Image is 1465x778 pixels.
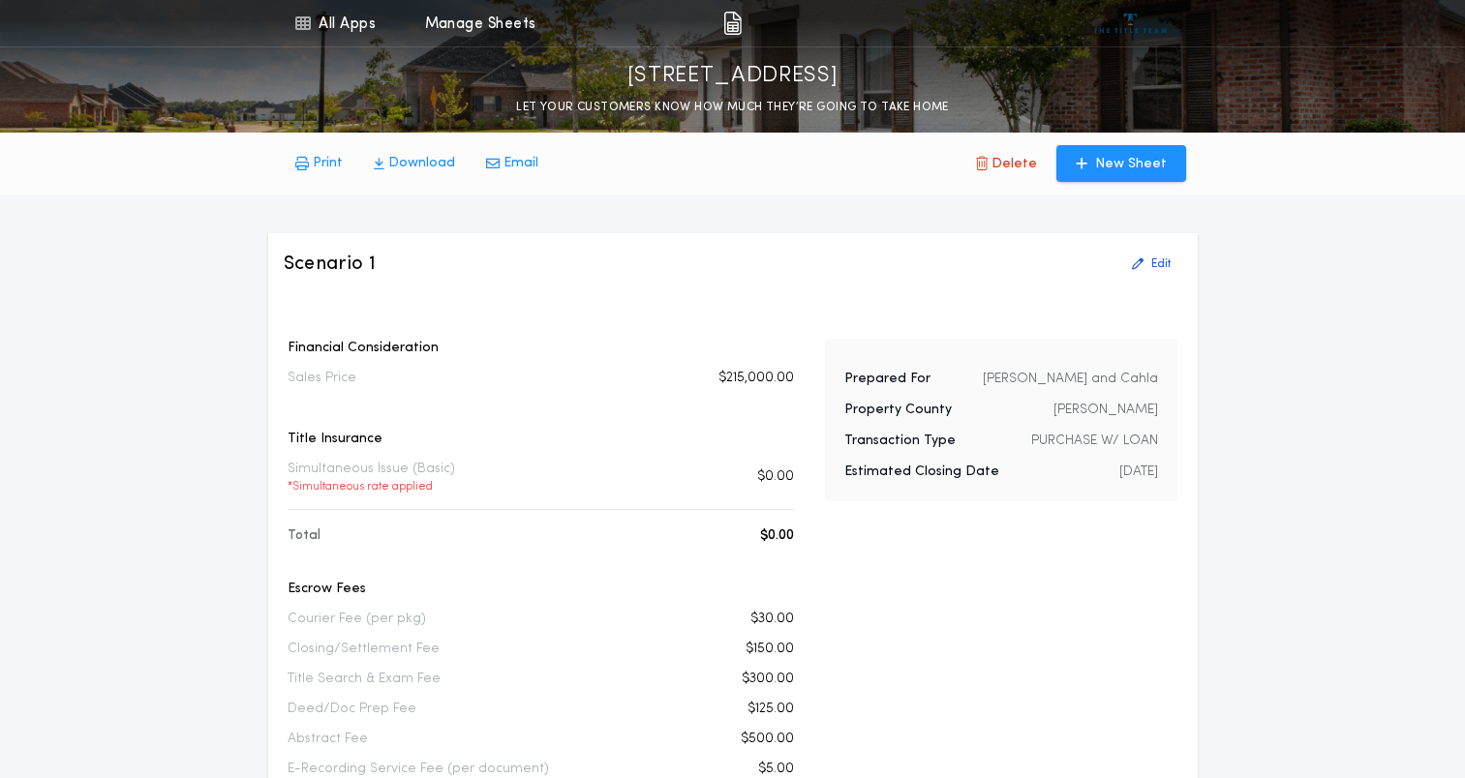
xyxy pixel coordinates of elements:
p: Courier Fee (per pkg) [288,610,426,629]
p: Property County [844,401,952,420]
p: $300.00 [742,670,794,689]
p: Sales Price [288,369,356,388]
p: $150.00 [746,640,794,659]
p: Delete [992,155,1037,174]
p: $0.00 [757,467,794,487]
p: Simultaneous Issue (Basic) [288,460,455,494]
p: Title Insurance [288,430,794,449]
p: New Sheet [1095,155,1167,174]
img: vs-icon [1094,14,1167,33]
p: $215,000.00 [718,369,794,388]
p: Download [388,154,455,173]
p: Print [313,154,343,173]
p: [PERSON_NAME] and Cahla [983,370,1158,389]
p: [STREET_ADDRESS] [627,61,839,92]
button: Email [471,146,554,181]
p: Estimated Closing Date [844,463,999,482]
p: Edit [1151,256,1171,272]
button: Edit [1120,249,1182,280]
p: Email [504,154,538,173]
p: PURCHASE W/ LOAN [1031,432,1158,451]
p: Title Search & Exam Fee [288,670,441,689]
p: LET YOUR CUSTOMERS KNOW HOW MUCH THEY’RE GOING TO TAKE HOME [516,98,949,117]
p: Deed/Doc Prep Fee [288,700,416,719]
button: Delete [961,145,1053,182]
button: Download [358,146,471,181]
p: $500.00 [741,730,794,749]
h3: Scenario 1 [284,251,377,278]
p: Transaction Type [844,432,956,451]
p: [DATE] [1119,463,1158,482]
button: Print [280,146,358,181]
p: $0.00 [760,526,794,546]
p: * Simultaneous rate applied [288,479,455,494]
p: $125.00 [748,700,794,719]
p: $30.00 [750,610,794,629]
p: Abstract Fee [288,730,368,749]
p: Closing/Settlement Fee [288,640,440,659]
img: img [723,12,742,35]
p: [PERSON_NAME] [1053,401,1158,420]
p: Escrow Fees [288,580,794,599]
button: New Sheet [1056,145,1186,182]
p: Total [288,526,320,546]
p: Prepared For [844,370,931,389]
p: Financial Consideration [288,339,794,358]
